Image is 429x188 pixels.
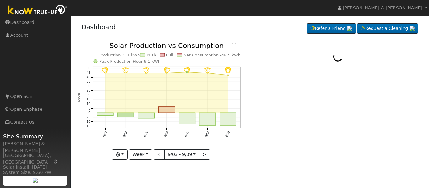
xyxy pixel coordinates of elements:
[99,53,140,57] text: Production 311 kWh
[163,67,170,73] i: 9/06 - Clear
[186,71,188,73] circle: onclick=""
[3,141,67,154] div: [PERSON_NAME] & [PERSON_NAME]
[88,111,90,115] text: 0
[184,67,190,73] i: 9/07 - Clear
[117,113,134,117] rect: onclick=""
[410,26,415,31] img: retrieve
[145,73,147,74] circle: onclick=""
[3,164,67,170] div: Solar Install: [DATE]
[204,131,210,138] text: 9/08
[33,178,38,183] img: retrieve
[3,132,67,141] span: Site Summary
[88,107,90,110] text: 5
[164,149,199,160] button: 9/03 - 9/09
[77,93,81,102] text: kWh
[163,131,169,138] text: 9/06
[109,42,224,50] text: Solar Production vs Consumption
[86,71,90,74] text: 45
[204,67,211,73] i: 9/08 - Clear
[105,73,106,74] circle: onclick=""
[86,75,90,79] text: 40
[220,113,236,125] rect: onclick=""
[199,149,210,160] button: >
[129,149,152,160] button: Week
[86,98,90,101] text: 15
[143,131,149,138] text: 9/05
[207,73,208,74] circle: onclick=""
[86,67,90,70] text: 50
[343,5,422,10] span: [PERSON_NAME] & [PERSON_NAME]
[125,72,126,73] circle: onclick=""
[53,159,58,164] a: Map
[154,149,165,160] button: <
[86,93,90,97] text: 20
[143,67,149,73] i: 9/05 - Clear
[225,67,231,73] i: 9/09 - MostlyClear
[3,169,67,176] div: System Size: 9.60 kW
[102,131,107,138] text: 9/03
[5,3,71,18] img: Know True-Up
[232,43,236,48] text: 
[166,53,173,57] text: Pull
[102,67,108,73] i: 9/03 - Clear
[166,73,167,74] circle: onclick=""
[357,23,418,34] a: Request a Cleaning
[227,75,229,76] circle: onclick=""
[225,131,231,138] text: 9/09
[86,89,90,92] text: 25
[82,23,116,31] a: Dashboard
[183,53,241,57] text: Net Consumption -48.5 kWh
[138,113,154,118] rect: onclick=""
[86,102,90,106] text: 10
[347,26,352,31] img: retrieve
[86,84,90,88] text: 30
[85,125,90,128] text: -15
[199,113,216,125] rect: onclick=""
[179,113,195,124] rect: onclick=""
[3,152,67,165] div: [GEOGRAPHIC_DATA], [GEOGRAPHIC_DATA]
[97,113,113,116] rect: onclick=""
[87,115,90,119] text: -5
[122,131,128,138] text: 9/04
[184,131,189,138] text: 9/07
[307,23,356,34] a: Refer a Friend
[86,80,90,83] text: 35
[99,59,160,64] text: Peak Production Hour 6.1 kWh
[158,107,175,113] rect: onclick=""
[122,67,129,73] i: 9/04 - Clear
[146,53,156,57] text: Push
[85,120,90,124] text: -10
